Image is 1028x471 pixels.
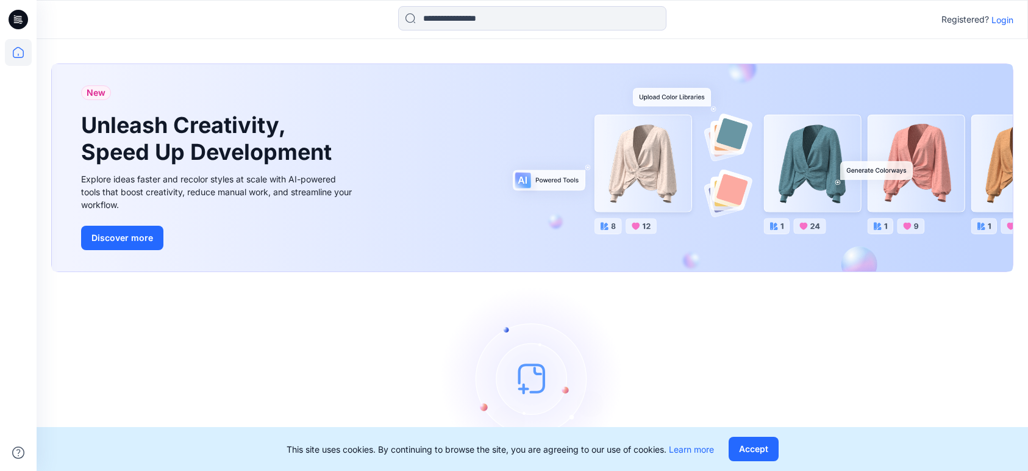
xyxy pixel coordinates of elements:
[991,13,1013,26] p: Login
[81,112,337,165] h1: Unleash Creativity, Speed Up Development
[81,173,355,211] div: Explore ideas faster and recolor styles at scale with AI-powered tools that boost creativity, red...
[669,444,714,455] a: Learn more
[81,226,355,250] a: Discover more
[941,12,989,27] p: Registered?
[287,443,714,456] p: This site uses cookies. By continuing to browse the site, you are agreeing to our use of cookies.
[729,437,779,461] button: Accept
[87,85,105,100] span: New
[441,287,624,470] img: empty-state-image.svg
[81,226,163,250] button: Discover more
